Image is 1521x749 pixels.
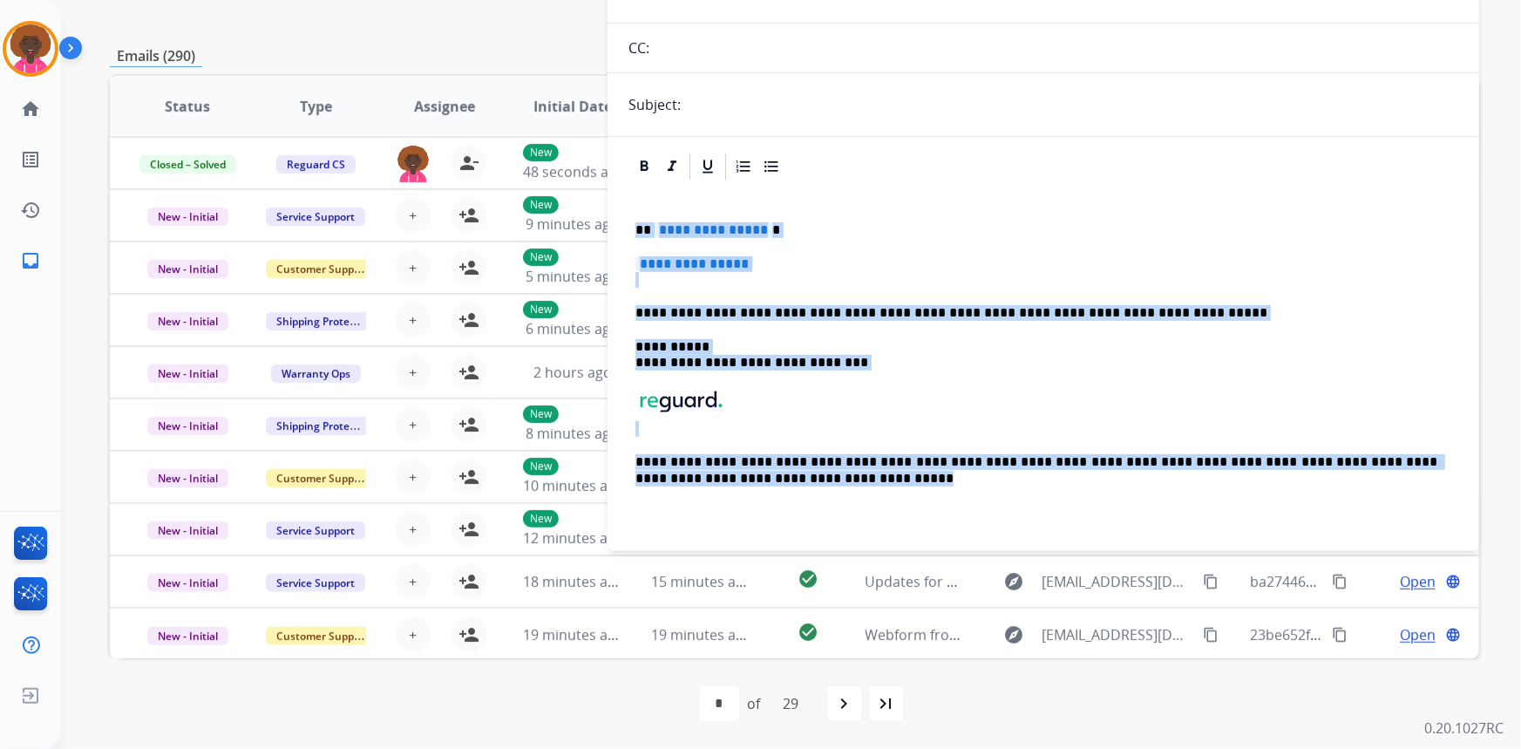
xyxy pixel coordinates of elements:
[414,96,475,117] span: Assignee
[526,319,619,338] span: 6 minutes ago
[523,144,559,161] p: New
[1400,624,1436,645] span: Open
[271,364,361,383] span: Warranty Ops
[458,466,479,487] mat-icon: person_add
[409,414,417,435] span: +
[1332,574,1348,589] mat-icon: content_copy
[276,155,356,174] span: Reguard CS
[147,574,228,592] span: New - Initial
[396,617,431,652] button: +
[147,417,228,435] span: New - Initial
[533,363,612,382] span: 2 hours ago
[409,205,417,226] span: +
[458,414,479,435] mat-icon: person_add
[628,37,649,58] p: CC:
[458,624,479,645] mat-icon: person_add
[523,162,625,181] span: 48 seconds ago
[139,155,236,174] span: Closed – Solved
[834,693,855,714] mat-icon: navigate_next
[165,96,210,117] span: Status
[20,250,41,271] mat-icon: inbox
[409,571,417,592] span: +
[266,260,379,278] span: Customer Support
[866,625,1260,644] span: Webform from [EMAIL_ADDRESS][DOMAIN_NAME] on [DATE]
[1042,624,1194,645] span: [EMAIL_ADDRESS][DOMAIN_NAME]
[523,301,559,318] p: New
[748,693,761,714] div: of
[396,355,431,390] button: +
[876,693,897,714] mat-icon: last_page
[523,528,624,548] span: 12 minutes ago
[458,205,479,226] mat-icon: person_add
[659,153,685,180] div: Italic
[798,622,818,643] mat-icon: check_circle
[20,99,41,119] mat-icon: home
[526,214,619,234] span: 9 minutes ago
[147,260,228,278] span: New - Initial
[266,417,385,435] span: Shipping Protection
[458,153,479,174] mat-icon: person_remove
[147,208,228,226] span: New - Initial
[770,686,813,721] div: 29
[1250,625,1516,644] span: 23be652f-b710-4093-a281-564642fbbd12
[458,310,479,330] mat-icon: person_add
[1004,571,1025,592] mat-icon: explore
[266,574,365,592] span: Service Support
[20,200,41,221] mat-icon: history
[458,519,479,540] mat-icon: person_add
[1203,574,1219,589] mat-icon: content_copy
[396,407,431,442] button: +
[526,424,619,443] span: 8 minutes ago
[628,94,681,115] p: Subject:
[798,569,818,589] mat-icon: check_circle
[523,572,624,591] span: 18 minutes ago
[1424,718,1504,739] p: 0.20.1027RC
[695,153,721,180] div: Underline
[651,572,752,591] span: 15 minutes ago
[396,564,431,599] button: +
[409,624,417,645] span: +
[1042,571,1194,592] span: [EMAIL_ADDRESS][DOMAIN_NAME]
[1004,624,1025,645] mat-icon: explore
[758,153,784,180] div: Bullet List
[266,627,379,645] span: Customer Support
[6,24,55,73] img: avatar
[1445,627,1461,643] mat-icon: language
[523,625,624,644] span: 19 minutes ago
[147,469,228,487] span: New - Initial
[523,196,559,214] p: New
[533,96,612,117] span: Initial Date
[1445,574,1461,589] mat-icon: language
[396,512,431,547] button: +
[458,257,479,278] mat-icon: person_add
[147,364,228,383] span: New - Initial
[396,198,431,233] button: +
[266,469,379,487] span: Customer Support
[1332,627,1348,643] mat-icon: content_copy
[409,310,417,330] span: +
[409,362,417,383] span: +
[1400,571,1436,592] span: Open
[409,519,417,540] span: +
[1250,572,1518,591] span: ba274469-c80c-42cc-8098-16535d8319eb
[409,257,417,278] span: +
[523,476,624,495] span: 10 minutes ago
[523,458,559,475] p: New
[147,627,228,645] span: New - Initial
[266,521,365,540] span: Service Support
[651,625,752,644] span: 19 minutes ago
[147,312,228,330] span: New - Initial
[730,153,757,180] div: Ordered List
[266,208,365,226] span: Service Support
[523,405,559,423] p: New
[866,572,1416,591] span: Updates for Extend 50fb8f34-75dc-4553-a04c-c55618e89a86_Lalasa [PERSON_NAME]
[110,45,202,67] p: Emails (290)
[396,460,431,494] button: +
[396,250,431,285] button: +
[396,303,431,337] button: +
[458,362,479,383] mat-icon: person_add
[631,153,657,180] div: Bold
[1203,627,1219,643] mat-icon: content_copy
[20,149,41,170] mat-icon: list_alt
[266,312,385,330] span: Shipping Protection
